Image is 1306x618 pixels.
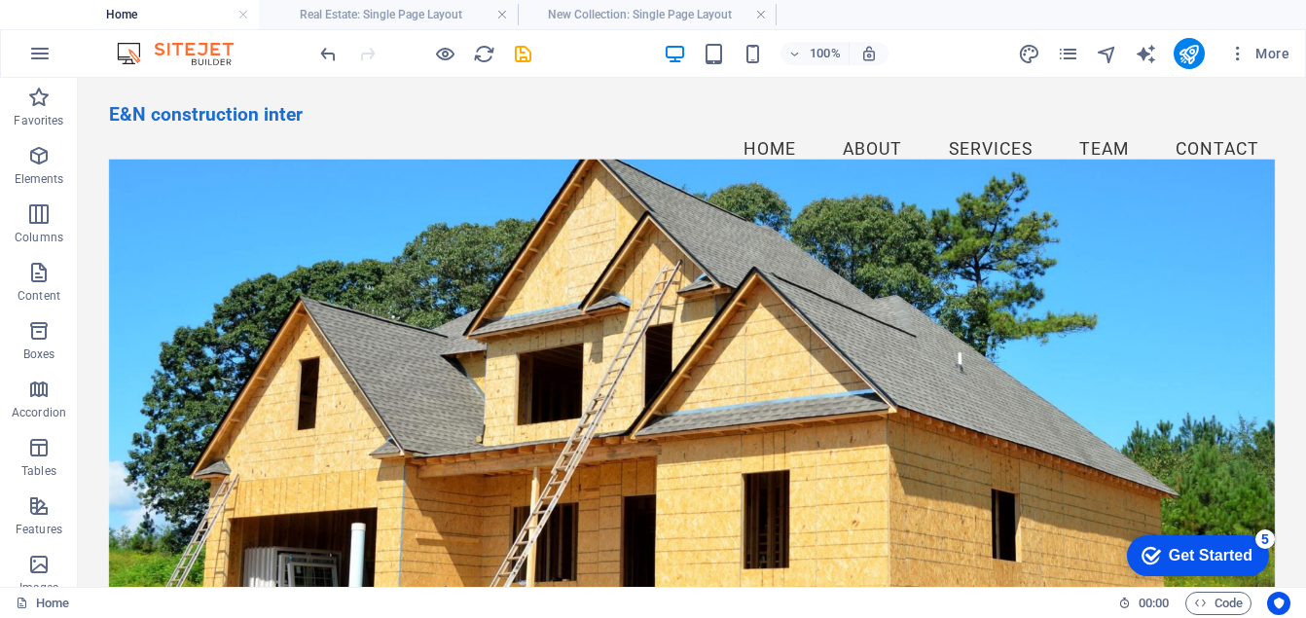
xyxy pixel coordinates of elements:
[1152,596,1155,610] span: :
[18,288,60,304] p: Content
[1178,43,1200,65] i: Publish
[21,463,56,479] p: Tables
[1057,42,1080,65] button: pages
[259,4,518,25] h4: Real Estate: Single Page Layout
[473,43,495,65] i: Reload page
[16,522,62,537] p: Features
[472,42,495,65] button: reload
[15,171,64,187] p: Elements
[15,230,63,245] p: Columns
[316,42,340,65] button: undo
[112,42,258,65] img: Editor Logo
[511,42,534,65] button: save
[12,405,66,420] p: Accordion
[1139,592,1169,615] span: 00 00
[14,113,63,128] p: Favorites
[1267,592,1290,615] button: Usercentrics
[860,45,878,62] i: On resize automatically adjust zoom level to fit chosen device.
[1096,43,1118,65] i: Navigator
[23,346,55,362] p: Boxes
[317,43,340,65] i: Undo: Insert preset assets (Ctrl+Z)
[139,4,159,23] div: 5
[1096,42,1119,65] button: navigator
[11,10,153,51] div: Get Started 5 items remaining, 0% complete
[1174,38,1205,69] button: publish
[1057,43,1079,65] i: Pages (Ctrl+Alt+S)
[1135,43,1157,65] i: AI Writer
[1228,44,1289,63] span: More
[780,42,850,65] button: 100%
[16,592,69,615] a: Click to cancel selection. Double-click to open Pages
[19,580,59,596] p: Images
[1135,42,1158,65] button: text_generator
[810,42,841,65] h6: 100%
[53,21,136,39] div: Get Started
[512,43,534,65] i: Save (Ctrl+S)
[1185,592,1252,615] button: Code
[518,4,777,25] h4: New Collection: Single Page Layout
[1018,43,1040,65] i: Design (Ctrl+Alt+Y)
[1220,38,1297,69] button: More
[1018,42,1041,65] button: design
[1194,592,1243,615] span: Code
[1118,592,1170,615] h6: Session time
[433,42,456,65] button: Click here to leave preview mode and continue editing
